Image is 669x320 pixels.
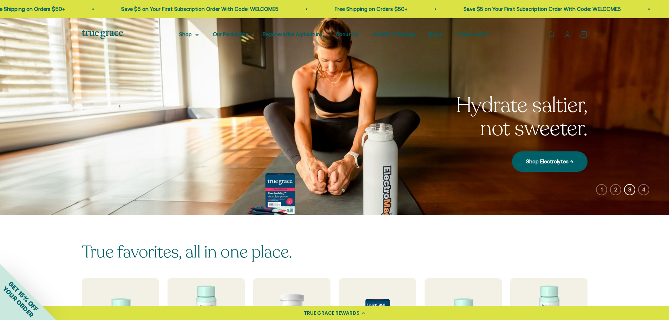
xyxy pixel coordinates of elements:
[373,31,415,37] a: Quality & Testing
[512,151,588,172] a: Shop Electrolytes →
[213,31,249,37] a: Our Packaging
[179,30,199,39] summary: Shop
[461,5,618,13] p: Save $5 on Your First Subscription Order With Code: WELCOME5
[456,91,587,143] split-lines: Hydrate saltier, not sweeter.
[638,184,649,195] button: 4
[304,309,360,317] div: TRUE GRACE REWARDS
[429,31,442,37] a: Blogs
[82,241,292,263] split-lines: True favorites, all in one place.
[336,31,359,37] a: About Us
[596,184,607,195] button: 1
[263,31,322,37] a: Regenerative Agriculture
[457,31,490,37] a: Store Locator
[1,285,35,319] span: YOUR ORDER
[332,6,405,12] a: Free Shipping on Orders $50+
[610,184,621,195] button: 2
[7,280,40,313] span: GET 15% OFF
[119,5,276,13] p: Save $5 on Your First Subscription Order With Code: WELCOME5
[624,184,635,195] button: 3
